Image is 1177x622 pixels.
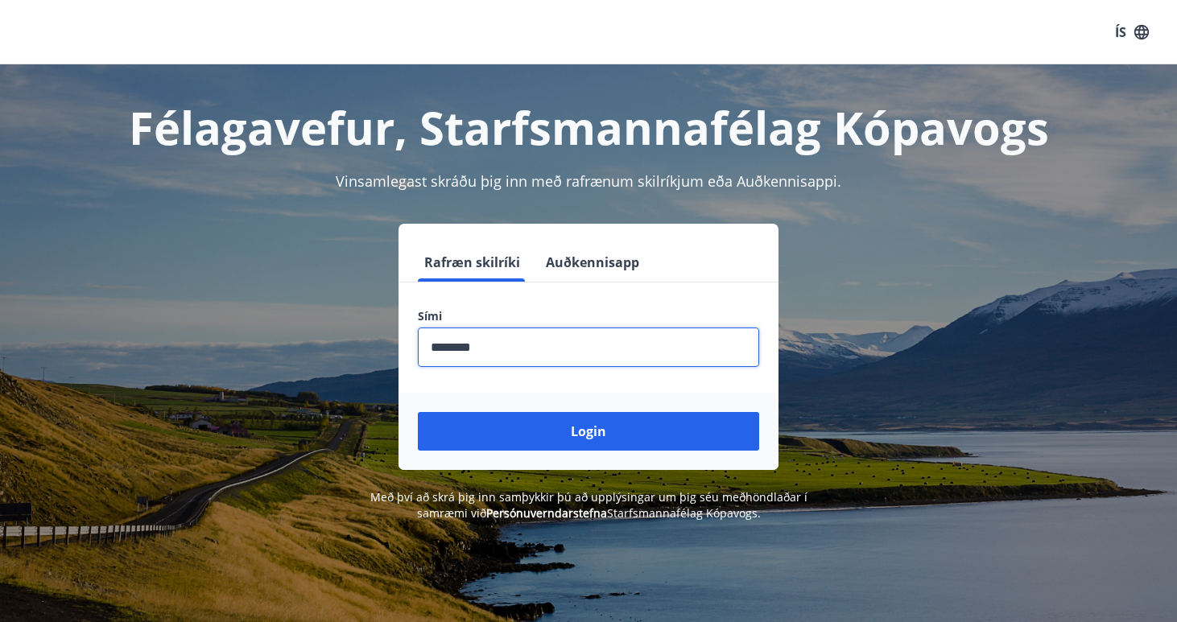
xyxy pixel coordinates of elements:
[336,171,841,191] span: Vinsamlegast skráðu þig inn með rafrænum skilríkjum eða Auðkennisappi.
[539,243,646,282] button: Auðkennisapp
[418,308,759,324] label: Sími
[486,505,607,521] a: Persónuverndarstefna
[418,412,759,451] button: Login
[28,97,1149,158] h1: Félagavefur, Starfsmannafélag Kópavogs
[370,489,807,521] span: Með því að skrá þig inn samþykkir þú að upplýsingar um þig séu meðhöndlaðar í samræmi við Starfsm...
[1106,18,1158,47] button: ÍS
[418,243,527,282] button: Rafræn skilríki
